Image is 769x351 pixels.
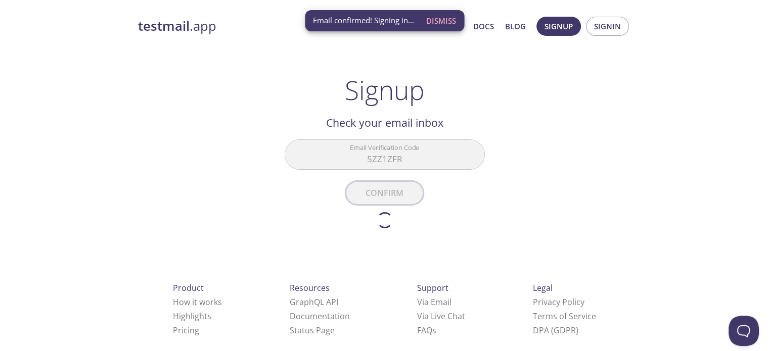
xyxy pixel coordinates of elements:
[290,282,330,293] span: Resources
[285,114,485,131] h2: Check your email inbox
[533,282,553,293] span: Legal
[505,20,526,33] a: Blog
[432,325,436,336] span: s
[586,17,629,36] button: Signin
[138,18,376,35] a: testmail.app
[138,17,190,35] strong: testmail
[594,20,621,33] span: Signin
[545,20,573,33] span: Signup
[313,15,414,26] span: Email confirmed! Signing in...
[290,296,338,308] a: GraphQL API
[345,75,425,105] h1: Signup
[533,325,578,336] a: DPA (GDPR)
[290,325,335,336] a: Status Page
[417,296,451,308] a: Via Email
[417,311,465,322] a: Via Live Chat
[422,11,460,30] button: Dismiss
[417,325,436,336] a: FAQ
[173,282,204,293] span: Product
[290,311,350,322] a: Documentation
[729,316,759,346] iframe: Help Scout Beacon - Open
[533,296,584,308] a: Privacy Policy
[473,20,494,33] a: Docs
[173,311,211,322] a: Highlights
[173,325,199,336] a: Pricing
[533,311,596,322] a: Terms of Service
[426,14,456,27] span: Dismiss
[536,17,581,36] button: Signup
[417,282,448,293] span: Support
[173,296,222,308] a: How it works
